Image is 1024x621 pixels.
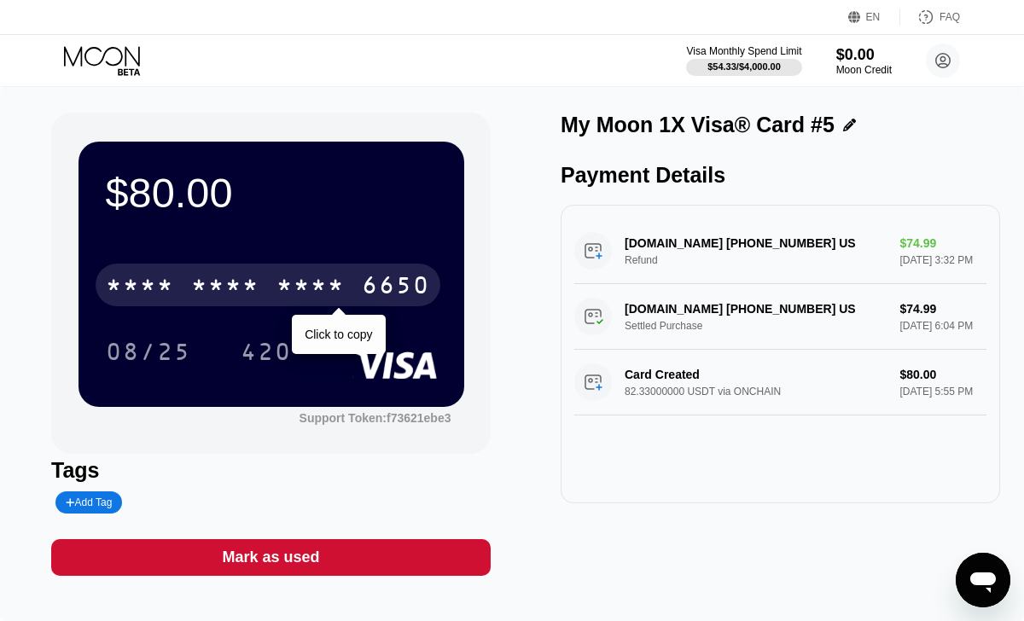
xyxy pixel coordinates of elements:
[51,458,491,483] div: Tags
[900,9,960,26] div: FAQ
[241,340,292,368] div: 420
[228,330,305,373] div: 420
[836,46,892,76] div: $0.00Moon Credit
[300,411,451,425] div: Support Token: f73621ebe3
[866,11,881,23] div: EN
[686,45,801,57] div: Visa Monthly Spend Limit
[707,61,781,72] div: $54.33 / $4,000.00
[55,491,122,514] div: Add Tag
[940,11,960,23] div: FAQ
[66,496,112,508] div: Add Tag
[222,548,319,567] div: Mark as used
[362,274,430,301] div: 6650
[836,46,892,64] div: $0.00
[848,9,900,26] div: EN
[106,169,437,217] div: $80.00
[51,539,491,576] div: Mark as used
[106,340,191,368] div: 08/25
[561,113,835,137] div: My Moon 1X Visa® Card #5
[93,330,204,373] div: 08/25
[836,64,892,76] div: Moon Credit
[305,328,372,341] div: Click to copy
[686,45,801,76] div: Visa Monthly Spend Limit$54.33/$4,000.00
[561,163,1000,188] div: Payment Details
[956,553,1010,607] iframe: Button to launch messaging window
[300,411,451,425] div: Support Token:f73621ebe3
